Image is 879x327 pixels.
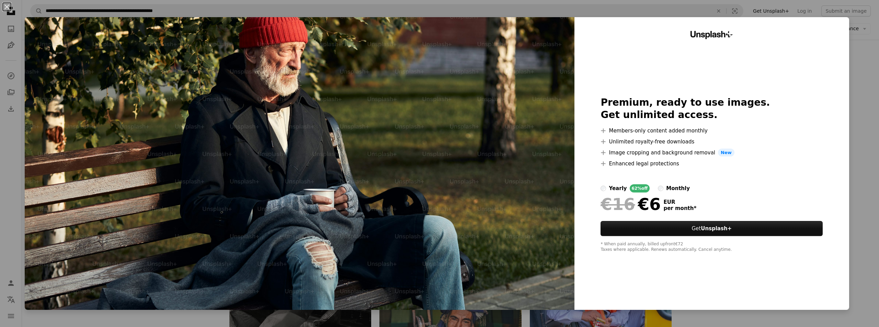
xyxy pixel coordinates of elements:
div: * When paid annually, billed upfront €72 Taxes where applicable. Renews automatically. Cancel any... [601,242,823,253]
span: per month * [663,205,696,211]
input: yearly62%off [601,186,606,191]
span: New [718,149,734,157]
input: monthly [658,186,663,191]
div: 62% off [630,184,650,192]
button: GetUnsplash+ [601,221,823,236]
h2: Premium, ready to use images. Get unlimited access. [601,96,823,121]
div: monthly [666,184,690,192]
strong: Unsplash+ [701,225,732,232]
li: Unlimited royalty-free downloads [601,138,823,146]
div: €6 [601,195,661,213]
li: Members-only content added monthly [601,127,823,135]
span: EUR [663,199,696,205]
div: yearly [609,184,627,192]
span: €16 [601,195,635,213]
li: Enhanced legal protections [601,160,823,168]
li: Image cropping and background removal [601,149,823,157]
